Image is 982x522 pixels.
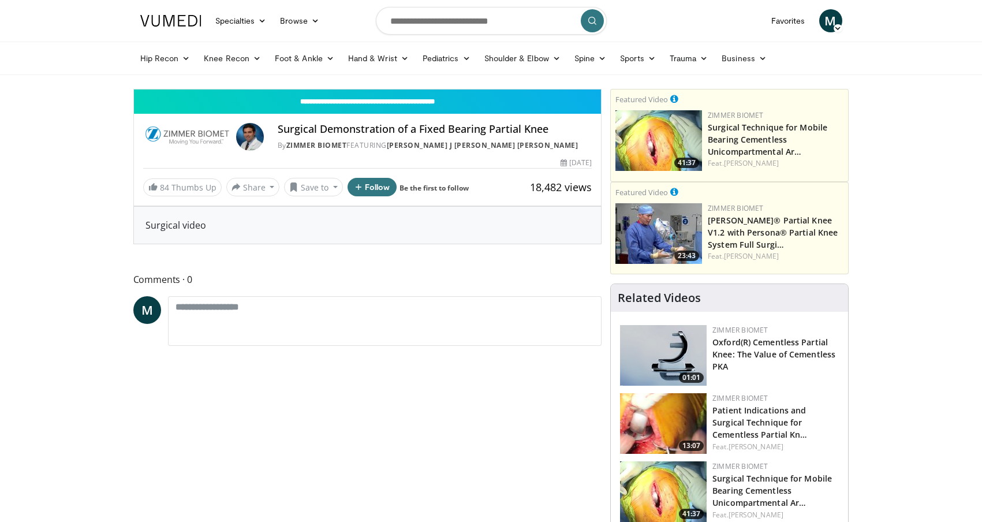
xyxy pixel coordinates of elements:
[712,393,768,403] a: Zimmer Biomet
[615,110,702,171] img: 827ba7c0-d001-4ae6-9e1c-6d4d4016a445.150x105_q85_crop-smart_upscale.jpg
[620,461,707,522] a: 41:37
[140,15,201,27] img: VuMedi Logo
[712,325,768,335] a: Zimmer Biomet
[273,9,326,32] a: Browse
[708,122,827,157] a: Surgical Technique for Mobile Bearing Cementless Unicompartmental Ar…
[197,47,268,70] a: Knee Recon
[620,393,707,454] a: 13:07
[620,325,707,386] a: 01:01
[268,47,341,70] a: Foot & Ankle
[712,461,768,471] a: Zimmer Biomet
[712,442,839,452] div: Feat.
[208,9,274,32] a: Specialties
[236,123,264,151] img: Avatar
[679,372,704,383] span: 01:01
[348,178,397,196] button: Follow
[712,473,832,508] a: Surgical Technique for Mobile Bearing Cementless Unicompartmental Ar…
[145,218,590,232] div: Surgical video
[663,47,715,70] a: Trauma
[724,158,779,168] a: [PERSON_NAME]
[729,442,783,452] a: [PERSON_NAME]
[620,325,707,386] img: 7a1c75c5-1041-4af4-811f-6619572dbb89.150x105_q85_crop-smart_upscale.jpg
[708,215,838,250] a: [PERSON_NAME]® Partial Knee V1.2 with Persona® Partial Knee System Full Surgi…
[284,178,343,196] button: Save to
[712,405,807,440] a: Patient Indications and Surgical Technique for Cementless Partial Kn…
[708,251,843,262] div: Feat.
[376,7,607,35] input: Search topics, interventions
[133,272,602,287] span: Comments 0
[416,47,477,70] a: Pediatrics
[286,140,347,150] a: Zimmer Biomet
[674,158,699,168] span: 41:37
[615,203,702,264] img: 99b1778f-d2b2-419a-8659-7269f4b428ba.150x105_q85_crop-smart_upscale.jpg
[764,9,812,32] a: Favorites
[615,94,668,105] small: Featured Video
[618,291,701,305] h4: Related Videos
[613,47,663,70] a: Sports
[674,251,699,261] span: 23:43
[712,337,835,372] a: Oxford(R) Cementless Partial Knee: The Value of Cementless PKA
[387,140,578,150] a: [PERSON_NAME] J [PERSON_NAME] [PERSON_NAME]
[729,510,783,520] a: [PERSON_NAME]
[133,296,161,324] a: M
[620,461,707,522] img: 827ba7c0-d001-4ae6-9e1c-6d4d4016a445.150x105_q85_crop-smart_upscale.jpg
[226,178,280,196] button: Share
[341,47,416,70] a: Hand & Wrist
[143,123,232,151] img: Zimmer Biomet
[620,393,707,454] img: 3efde6b3-4cc2-4370-89c9-d2e13bff7c5c.150x105_q85_crop-smart_upscale.jpg
[679,509,704,519] span: 41:37
[615,203,702,264] a: 23:43
[278,123,592,136] h4: Surgical Demonstration of a Fixed Bearing Partial Knee
[708,158,843,169] div: Feat.
[133,47,197,70] a: Hip Recon
[615,187,668,197] small: Featured Video
[561,158,592,168] div: [DATE]
[278,140,592,151] div: By FEATURING
[143,178,222,196] a: 84 Thumbs Up
[819,9,842,32] a: M
[160,182,169,193] span: 84
[530,180,592,194] span: 18,482 views
[399,183,469,193] a: Be the first to follow
[615,110,702,171] a: 41:37
[567,47,613,70] a: Spine
[724,251,779,261] a: [PERSON_NAME]
[708,110,763,120] a: Zimmer Biomet
[477,47,567,70] a: Shoulder & Elbow
[715,47,774,70] a: Business
[708,203,763,213] a: Zimmer Biomet
[712,510,839,520] div: Feat.
[679,441,704,451] span: 13:07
